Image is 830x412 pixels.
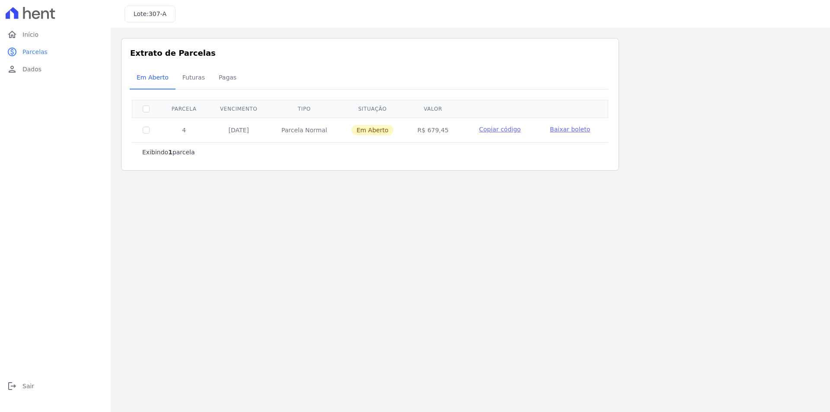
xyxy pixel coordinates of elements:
[177,69,210,86] span: Futuras
[208,100,269,118] th: Vencimento
[479,126,520,133] span: Copiar código
[405,100,460,118] th: Valor
[208,118,269,142] td: [DATE]
[269,118,339,142] td: Parcela Normal
[7,29,17,40] i: home
[160,118,208,142] td: 4
[471,125,529,134] button: Copiar código
[3,61,107,78] a: personDados
[176,67,212,89] a: Futuras
[214,69,242,86] span: Pagas
[130,67,176,89] a: Em Aberto
[22,65,41,73] span: Dados
[212,67,243,89] a: Pagas
[7,64,17,74] i: person
[405,118,460,142] td: R$ 679,45
[550,126,590,133] span: Baixar boleto
[130,47,610,59] h3: Extrato de Parcelas
[351,125,394,135] span: Em Aberto
[7,381,17,391] i: logout
[168,149,172,156] b: 1
[142,148,195,156] p: Exibindo parcela
[269,100,339,118] th: Tipo
[22,48,48,56] span: Parcelas
[339,100,406,118] th: Situação
[550,125,590,134] a: Baixar boleto
[3,43,107,61] a: paidParcelas
[131,69,174,86] span: Em Aberto
[22,30,38,39] span: Início
[22,382,34,390] span: Sair
[3,377,107,395] a: logoutSair
[134,10,166,19] h3: Lote:
[3,26,107,43] a: homeInício
[7,47,17,57] i: paid
[149,10,166,17] span: 307-A
[160,100,208,118] th: Parcela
